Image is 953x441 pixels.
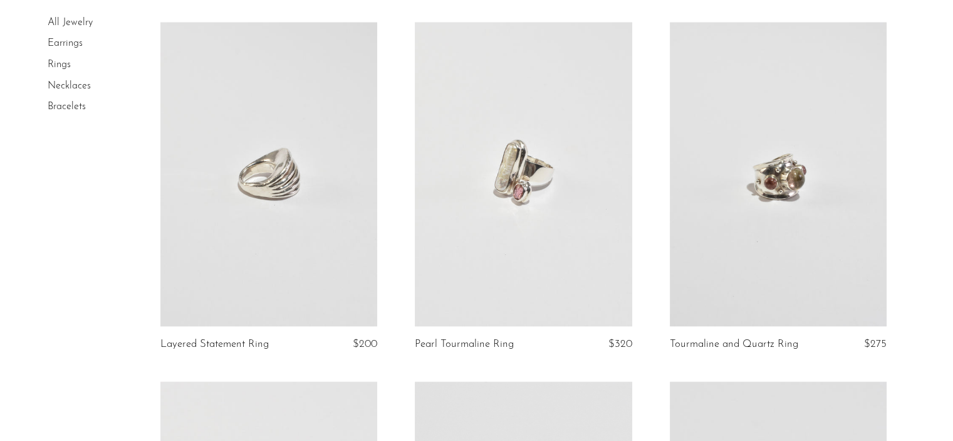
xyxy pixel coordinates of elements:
[48,18,93,28] a: All Jewelry
[353,339,377,349] span: $200
[160,339,269,350] a: Layered Statement Ring
[864,339,887,349] span: $275
[48,60,71,70] a: Rings
[48,81,91,91] a: Necklaces
[608,339,632,349] span: $320
[415,339,514,350] a: Pearl Tourmaline Ring
[48,102,86,112] a: Bracelets
[48,39,83,49] a: Earrings
[670,339,798,350] a: Tourmaline and Quartz Ring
